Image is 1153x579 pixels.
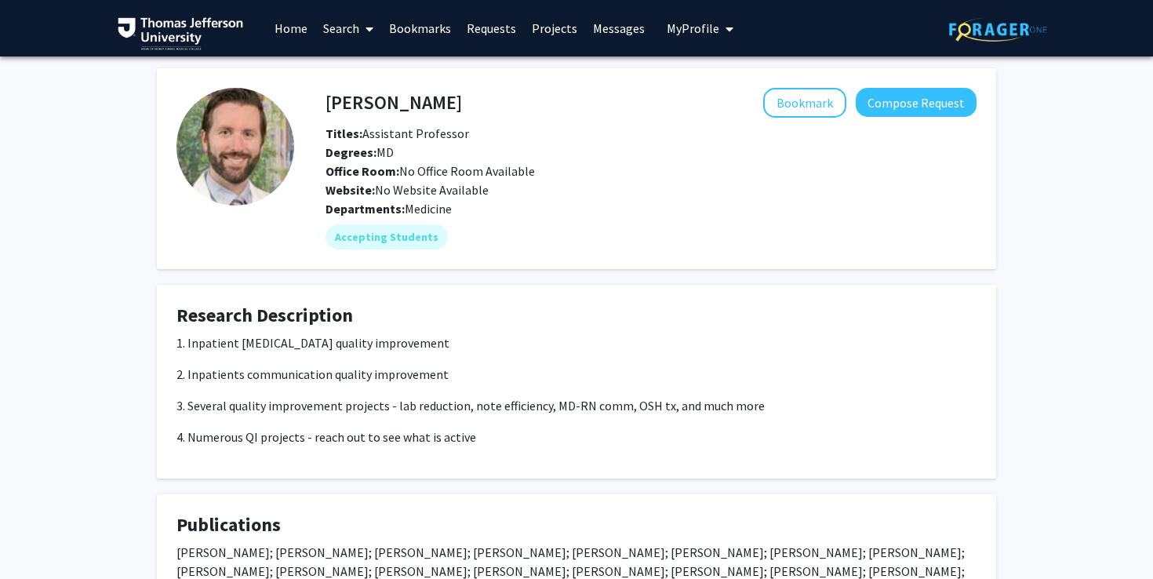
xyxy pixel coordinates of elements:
[176,333,977,352] p: 1. Inpatient [MEDICAL_DATA] quality improvement
[118,17,243,50] img: Thomas Jefferson University Logo
[267,1,315,56] a: Home
[856,88,977,117] button: Compose Request to Alan Kubey
[326,88,462,117] h4: [PERSON_NAME]
[176,428,977,446] p: 4. Numerous QI projects - reach out to see what is active
[381,1,459,56] a: Bookmarks
[176,365,977,384] p: 2. Inpatients communication quality improvement
[524,1,585,56] a: Projects
[176,514,977,537] h4: Publications
[949,17,1047,42] img: ForagerOne Logo
[326,144,376,160] b: Degrees:
[585,1,653,56] a: Messages
[763,88,846,118] button: Add Alan Kubey to Bookmarks
[176,304,977,327] h4: Research Description
[326,144,394,160] span: MD
[176,396,977,415] p: 3. Several quality improvement projects - lab reduction, note efficiency, MD-RN comm, OSH tx, and...
[326,224,448,249] mat-chip: Accepting Students
[326,182,375,198] b: Website:
[326,163,535,179] span: No Office Room Available
[326,201,405,217] b: Departments:
[12,508,67,567] iframe: Chat
[326,182,489,198] span: No Website Available
[326,163,399,179] b: Office Room:
[326,126,362,141] b: Titles:
[667,20,719,36] span: My Profile
[315,1,381,56] a: Search
[176,88,294,206] img: Profile Picture
[326,126,469,141] span: Assistant Professor
[459,1,524,56] a: Requests
[405,201,452,217] span: Medicine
